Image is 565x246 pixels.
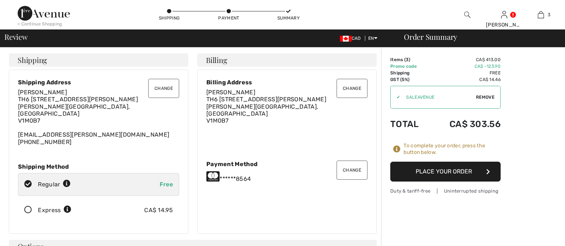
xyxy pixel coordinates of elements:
[340,36,352,42] img: Canadian Dollar
[390,63,430,70] td: Promo code
[160,181,173,188] span: Free
[476,94,494,101] span: Remove
[18,56,47,64] span: Shipping
[390,112,430,137] td: Total
[337,161,367,180] button: Change
[406,57,409,62] span: 3
[501,10,507,19] img: My Info
[464,10,470,19] img: search the website
[18,79,179,86] div: Shipping Address
[18,96,138,124] span: TH6 [STREET_ADDRESS][PERSON_NAME] [PERSON_NAME][GEOGRAPHIC_DATA], [GEOGRAPHIC_DATA] V1M0B7
[18,89,179,145] div: [EMAIL_ADDRESS][PERSON_NAME][DOMAIN_NAME] [PHONE_NUMBER]
[430,76,501,83] td: CA$ 14.46
[390,56,430,63] td: Items ( )
[390,162,501,182] button: Place Your Order
[337,79,367,98] button: Change
[148,79,179,98] button: Change
[277,15,299,21] div: Summary
[391,94,400,101] div: ✔
[430,63,501,70] td: CA$ -123.90
[404,143,501,156] div: To complete your order, press the button below.
[206,96,326,124] span: TH6 [STREET_ADDRESS][PERSON_NAME] [PERSON_NAME][GEOGRAPHIC_DATA], [GEOGRAPHIC_DATA] V1M0B7
[18,6,70,21] img: 1ère Avenue
[38,206,71,215] div: Express
[4,33,28,41] span: Review
[430,70,501,76] td: Free
[206,89,255,96] span: [PERSON_NAME]
[538,10,544,19] img: My Bag
[206,56,227,64] span: Billing
[430,112,501,137] td: CA$ 303.56
[18,21,62,27] div: < Continue Shopping
[18,163,179,170] div: Shipping Method
[144,206,173,215] div: CA$ 14.95
[158,15,180,21] div: Shipping
[390,70,430,76] td: Shipping
[390,187,501,194] div: Duty & tariff-free | Uninterrupted shipping
[523,10,559,19] a: 3
[395,33,561,41] div: Order Summary
[18,89,67,96] span: [PERSON_NAME]
[501,11,507,18] a: Sign In
[218,15,240,21] div: Payment
[548,11,550,18] span: 3
[340,36,364,41] span: CAD
[400,86,476,108] input: Promo code
[390,76,430,83] td: GST (5%)
[206,79,367,86] div: Billing Address
[206,161,367,168] div: Payment Method
[368,36,377,41] span: EN
[430,56,501,63] td: CA$ 413.00
[486,21,522,29] div: [PERSON_NAME]
[38,180,71,189] div: Regular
